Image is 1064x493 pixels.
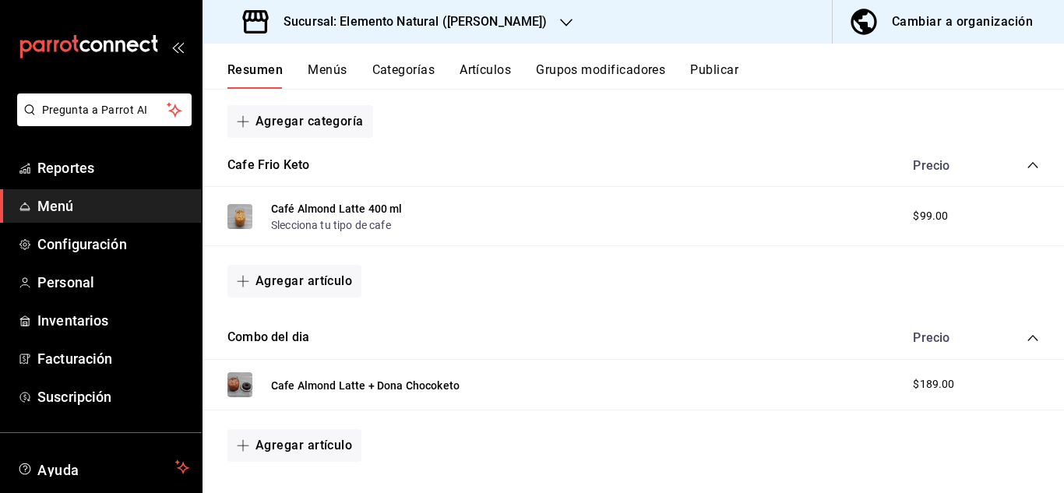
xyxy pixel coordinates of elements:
button: Cafe Frio Keto [227,157,309,174]
span: Personal [37,272,189,293]
button: Resumen [227,62,283,89]
div: navigation tabs [227,62,1064,89]
button: Agregar categoría [227,105,373,138]
button: Pregunta a Parrot AI [17,93,192,126]
button: Artículos [460,62,511,89]
button: Slecciona tu tipo de cafe [271,217,391,233]
span: $189.00 [913,376,954,393]
span: Pregunta a Parrot AI [42,102,167,118]
button: Combo del dia [227,329,309,347]
button: open_drawer_menu [171,40,184,53]
span: Reportes [37,157,189,178]
button: collapse-category-row [1027,159,1039,171]
span: Facturación [37,348,189,369]
button: Agregar artículo [227,429,361,462]
button: Café Almond Latte 400 ml [271,201,403,217]
button: Cafe Almond Latte + Dona Chocoketo [271,378,460,393]
span: Suscripción [37,386,189,407]
span: $99.00 [913,208,948,224]
span: Configuración [37,234,189,255]
button: Categorías [372,62,435,89]
img: Preview [227,204,252,229]
span: Inventarios [37,310,189,331]
div: Precio [897,330,997,345]
button: collapse-category-row [1027,332,1039,344]
button: Publicar [690,62,738,89]
span: Ayuda [37,458,169,477]
h3: Sucursal: Elemento Natural ([PERSON_NAME]) [271,12,548,31]
button: Agregar artículo [227,265,361,298]
div: Cambiar a organización [892,11,1033,33]
button: Menús [308,62,347,89]
button: Grupos modificadores [536,62,665,89]
span: Menú [37,195,189,217]
img: Preview [227,372,252,397]
a: Pregunta a Parrot AI [11,113,192,129]
div: Precio [897,158,997,173]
